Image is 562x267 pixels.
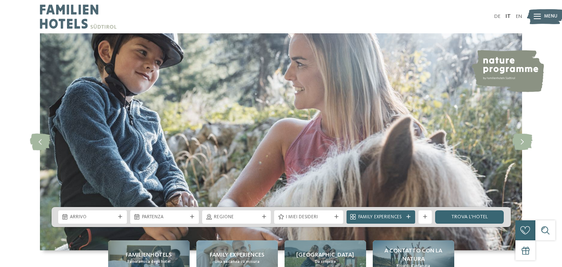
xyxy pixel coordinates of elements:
[210,251,265,259] span: Family experiences
[505,14,511,19] a: IT
[516,14,522,19] a: EN
[296,251,354,259] span: [GEOGRAPHIC_DATA]
[544,13,557,20] span: Menu
[70,214,115,221] span: Arrivo
[376,247,451,263] span: A contatto con la natura
[315,259,336,265] span: Da scoprire
[126,251,172,259] span: Familienhotels
[358,214,404,221] span: Family Experiences
[142,214,187,221] span: Partenza
[471,50,544,92] img: nature programme by Familienhotels Südtirol
[435,210,504,224] a: trova l’hotel
[40,33,522,250] img: Family hotel Alto Adige: the happy family places!
[127,259,171,265] span: Panoramica degli hotel
[286,214,331,221] span: I miei desideri
[215,259,260,265] span: Una vacanza su misura
[214,214,259,221] span: Regione
[494,14,500,19] a: DE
